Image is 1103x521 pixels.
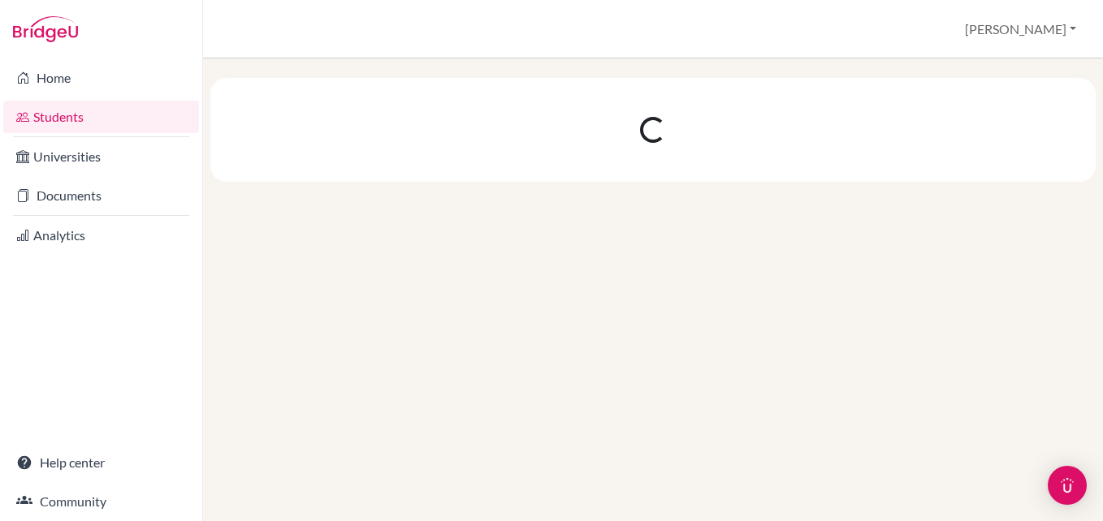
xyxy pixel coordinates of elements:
a: Documents [3,179,199,212]
a: Help center [3,446,199,479]
a: Home [3,62,199,94]
div: Open Intercom Messenger [1048,466,1087,505]
a: Universities [3,140,199,173]
img: Bridge-U [13,16,78,42]
button: [PERSON_NAME] [958,14,1084,45]
a: Community [3,485,199,518]
a: Students [3,101,199,133]
a: Analytics [3,219,199,252]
